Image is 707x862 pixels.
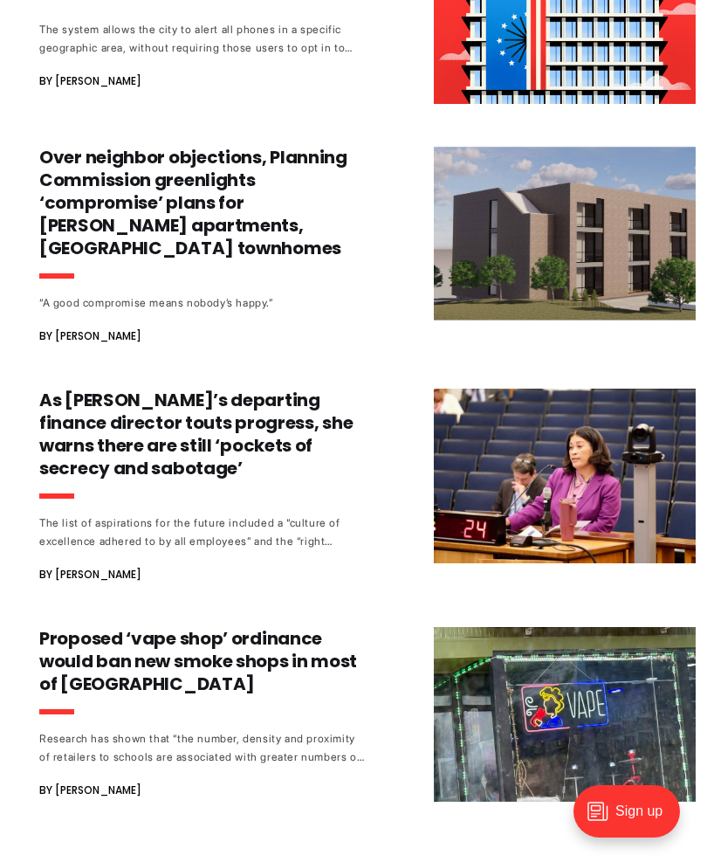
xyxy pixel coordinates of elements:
[39,146,696,347] a: Over neighbor objections, Planning Commission greenlights ‘compromise’ plans for [PERSON_NAME] ap...
[39,389,364,479] h3: As [PERSON_NAME]’s departing finance director touts progress, she warns there are still ‘pockets ...
[39,729,364,766] div: Research has shown that “the number, density and proximity of retailers to schools are associated...
[39,780,141,801] span: By [PERSON_NAME]
[39,71,141,92] span: By [PERSON_NAME]
[39,627,696,802] a: Proposed ‘vape shop’ ordinance would ban new smoke shops in most of [GEOGRAPHIC_DATA] Research ha...
[39,564,141,585] span: By [PERSON_NAME]
[39,293,364,312] div: “A good compromise means nobody’s happy.”
[434,389,696,563] img: As Richmond’s departing finance director touts progress, she warns there are still ‘pockets of se...
[434,146,696,321] img: Over neighbor objections, Planning Commission greenlights ‘compromise’ plans for Jahnke apartment...
[39,20,364,57] div: The system allows the city to alert all phones in a specific geographic area, without requiring t...
[434,627,696,802] img: Proposed ‘vape shop’ ordinance would ban new smoke shops in most of Richmond
[39,627,364,695] h3: Proposed ‘vape shop’ ordinance would ban new smoke shops in most of [GEOGRAPHIC_DATA]
[39,146,364,259] h3: Over neighbor objections, Planning Commission greenlights ‘compromise’ plans for [PERSON_NAME] ap...
[39,514,364,550] div: The list of aspirations for the future included a “culture of excellence adhered to by all employ...
[39,326,141,347] span: By [PERSON_NAME]
[559,776,707,862] iframe: portal-trigger
[39,389,696,585] a: As [PERSON_NAME]’s departing finance director touts progress, she warns there are still ‘pockets ...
